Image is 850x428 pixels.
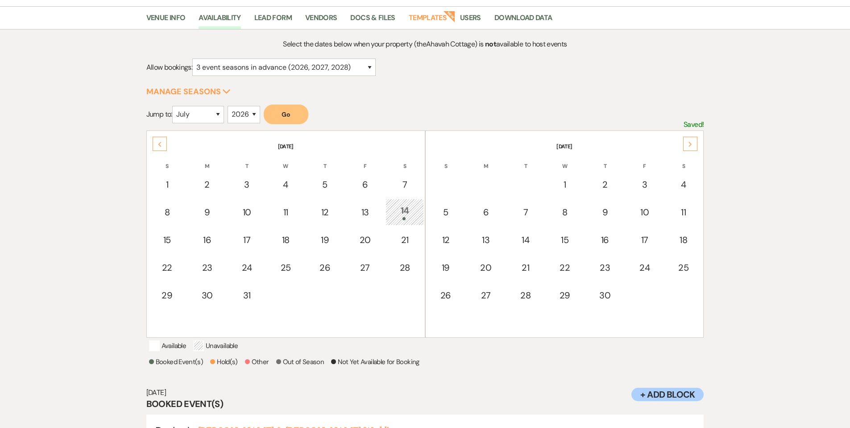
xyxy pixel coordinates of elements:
[427,132,703,151] th: [DATE]
[550,289,579,302] div: 29
[345,151,385,170] th: F
[272,178,300,191] div: 4
[664,151,702,170] th: S
[153,206,182,219] div: 8
[146,12,186,29] a: Venue Info
[630,206,659,219] div: 10
[254,12,292,29] a: Lead Form
[153,233,182,247] div: 15
[192,289,222,302] div: 30
[590,233,620,247] div: 16
[460,12,481,29] a: Users
[233,261,261,274] div: 24
[192,206,222,219] div: 9
[311,178,340,191] div: 5
[245,357,269,367] p: Other
[233,206,261,219] div: 10
[471,289,501,302] div: 27
[199,12,240,29] a: Availability
[350,12,395,29] a: Docs & Files
[590,178,620,191] div: 2
[350,206,380,219] div: 13
[550,233,579,247] div: 15
[390,261,419,274] div: 28
[466,151,506,170] th: M
[626,151,663,170] th: F
[431,206,460,219] div: 5
[511,233,539,247] div: 14
[228,151,266,170] th: T
[494,12,552,29] a: Download Data
[148,132,424,151] th: [DATE]
[550,206,579,219] div: 8
[148,151,187,170] th: S
[443,10,456,22] strong: New
[350,233,380,247] div: 20
[233,233,261,247] div: 17
[216,38,634,50] p: Select the dates below when your property (the Ahavah Cottage ) is available to host events
[233,289,261,302] div: 31
[153,289,182,302] div: 29
[485,39,496,49] strong: not
[431,289,460,302] div: 26
[669,233,697,247] div: 18
[511,206,539,219] div: 7
[590,289,620,302] div: 30
[669,206,697,219] div: 11
[545,151,584,170] th: W
[390,233,419,247] div: 21
[146,88,231,96] button: Manage Seasons
[471,206,501,219] div: 6
[149,357,203,367] p: Booked Event(s)
[311,206,340,219] div: 12
[471,233,501,247] div: 13
[427,151,465,170] th: S
[153,261,182,274] div: 22
[471,261,501,274] div: 20
[153,178,182,191] div: 1
[585,151,625,170] th: T
[233,178,261,191] div: 3
[276,357,324,367] p: Out of Season
[311,233,340,247] div: 19
[631,388,704,401] button: + Add Block
[669,178,697,191] div: 4
[272,206,300,219] div: 11
[306,151,344,170] th: T
[409,12,447,29] a: Templates
[192,261,222,274] div: 23
[630,178,659,191] div: 3
[192,233,222,247] div: 16
[511,261,539,274] div: 21
[431,261,460,274] div: 19
[146,63,192,72] span: Allow bookings:
[684,119,704,130] p: Saved!
[550,178,579,191] div: 1
[390,178,419,191] div: 7
[192,178,222,191] div: 2
[386,151,423,170] th: S
[272,233,300,247] div: 18
[630,233,659,247] div: 17
[305,12,337,29] a: Vendors
[267,151,305,170] th: W
[187,151,227,170] th: M
[264,105,308,124] button: Go
[331,357,419,367] p: Not Yet Available for Booking
[511,289,539,302] div: 28
[146,398,704,410] h3: Booked Event(s)
[630,261,659,274] div: 24
[146,388,704,398] h6: [DATE]
[350,261,380,274] div: 27
[193,340,238,351] p: Unavailable
[350,178,380,191] div: 6
[149,340,186,351] p: Available
[550,261,579,274] div: 22
[590,206,620,219] div: 9
[590,261,620,274] div: 23
[431,233,460,247] div: 12
[210,357,238,367] p: Hold(s)
[311,261,340,274] div: 26
[390,204,419,220] div: 14
[669,261,697,274] div: 25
